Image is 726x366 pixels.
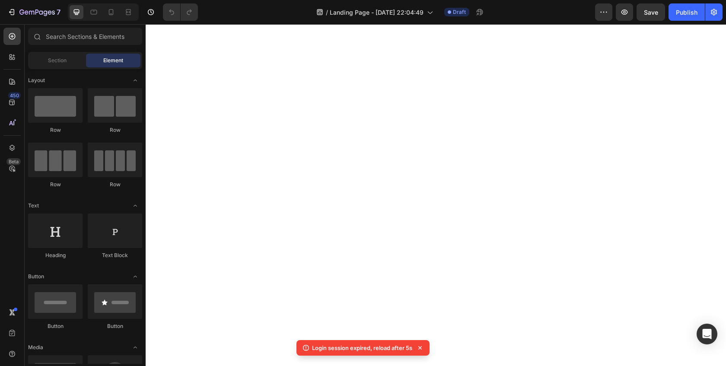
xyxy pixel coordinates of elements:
div: 450 [8,92,21,99]
p: Login session expired, reload after 5s [312,344,412,352]
div: Button [88,322,142,330]
span: Text [28,202,39,210]
span: Save [644,9,658,16]
input: Search Sections & Elements [28,28,142,45]
div: Beta [6,158,21,165]
div: Row [88,181,142,188]
p: 7 [57,7,60,17]
span: Media [28,344,43,351]
span: Toggle open [128,341,142,354]
div: Row [28,126,83,134]
span: Draft [453,8,466,16]
span: Section [48,57,67,64]
div: Row [28,181,83,188]
div: Heading [28,251,83,259]
div: Undo/Redo [163,3,198,21]
span: / [326,8,328,17]
button: Publish [669,3,705,21]
span: Button [28,273,44,280]
div: Text Block [88,251,142,259]
button: 7 [3,3,64,21]
iframe: Design area [146,24,726,366]
span: Element [103,57,123,64]
span: Toggle open [128,270,142,283]
span: Layout [28,76,45,84]
div: Button [28,322,83,330]
div: Publish [676,8,697,17]
button: Save [637,3,665,21]
div: Row [88,126,142,134]
div: Open Intercom Messenger [697,324,717,344]
span: Toggle open [128,73,142,87]
span: Toggle open [128,199,142,213]
span: Landing Page - [DATE] 22:04:49 [330,8,423,17]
